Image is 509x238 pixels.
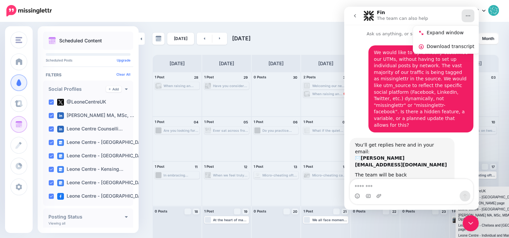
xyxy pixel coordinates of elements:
img: twitter-square.png [57,99,64,106]
span: 1 Post [155,164,165,168]
a: Month [478,33,498,44]
h4: Filters [46,72,131,77]
span: 21 [343,210,347,213]
label: Leone Centre - Kensing… [57,166,123,173]
span: 1 Post [254,164,263,168]
div: When we feel truly listened to, something shifts—not just emotionally, but physically. Are you cu... [213,173,248,177]
span: 0 Posts [155,209,168,213]
h4: 29 [242,74,249,80]
span: 1 Post [254,120,263,124]
span: 2 Posts [303,75,316,79]
button: Gif picker [21,187,27,192]
div: Do you practice active listening during conversations? To truly listen is to say without words: “... [262,128,298,132]
span: [DATE] [232,35,251,42]
span: 1 Post [303,209,313,213]
h4: [DATE] [170,59,185,68]
div: Expand window [69,19,136,33]
h4: 14 [341,164,348,170]
label: [PERSON_NAME] MA, MSc, … [57,112,134,119]
img: menu.png [15,37,22,43]
h4: 04 [193,119,199,125]
div: The team will be back 🕒 [11,165,105,178]
div: What can start as a small, seemingly meaningless behaviour—an online conversation, a flirtation, ... [461,218,496,222]
img: Missinglettr [6,5,52,16]
div: What if the quiet voice whispering “you’re not enough” wasn’t a flaw in your character, but a ref... [312,128,347,132]
div: You’ll get replies here and in your email: ✉️ [11,135,105,161]
label: Leone Centre Counselli… [57,126,123,132]
label: Leone Centre - [GEOGRAPHIC_DATA]… [57,153,153,159]
a: 20 [292,208,298,214]
span: 24 [491,210,495,213]
h4: 13 [292,164,298,170]
div: At the heart of many family conflicts lies a clash between cultural heritage and modern values, b... [213,218,248,222]
button: Send a message… [115,184,126,195]
h4: 05 [242,119,249,125]
div: We all face moments when life feels overwhelming, relationships feel strained, or we just don’t f... [312,218,347,222]
button: Emoji picker [10,187,16,192]
a: 22 [391,208,398,214]
span: 19 [244,210,247,213]
h4: Posting Status [48,214,125,219]
p: Viewing all [48,221,65,225]
img: calendar.png [48,37,56,44]
h4: 03 [490,74,497,80]
div: Download transcript [82,36,130,43]
img: google_business-square.png [57,180,64,186]
span: 18 [194,210,198,213]
img: facebook-square.png [57,193,64,200]
span: 1 Post [204,75,214,79]
h4: 12 [242,164,249,170]
a: My Account [441,3,499,19]
img: linkedin-square.png [57,126,64,132]
h4: 06 [292,119,298,125]
label: Leone Centre - [GEOGRAPHIC_DATA] … [57,139,154,146]
span: 22 [392,210,396,213]
a: 18 [193,208,199,214]
h4: 07 [341,119,348,125]
div: Have you considered the difference between hearing and listening? Hearing happens automatically, ... [213,84,248,88]
span: 0 Posts [254,209,266,213]
div: Download transcript [69,33,136,47]
div: In embracing traditional and modern values, parenting [DATE] can become: "A living dialogue betwe... [163,173,199,177]
span: 0 Posts [402,209,415,213]
h4: 30 [292,74,298,80]
a: 23 [440,208,447,214]
span: 1 Post [204,120,214,124]
div: We would like to dynamically customise our UTMs, without having to set up individual posts by net... [24,39,129,126]
div: Expand window [82,23,130,30]
iframe: Intercom live chat [463,215,479,231]
a: 21 [341,208,348,214]
img: google_business-square.png [57,139,64,146]
div: user says… [5,39,129,131]
a: 19 [242,208,249,214]
label: @LeoneCentreUK [57,99,106,106]
img: google_business-square.png [57,166,64,173]
div: Micro-cheating can create tension, confusion, and emotional pain, especially if trust has already... [312,173,347,177]
textarea: Message… [6,172,129,184]
span: 23 [442,210,446,213]
div: Are you looking for a new opportunity? Join our team at [GEOGRAPHIC_DATA]! We're currently lookin... [163,128,199,132]
h4: [DATE] [268,59,284,68]
img: calendar-grey-darker.png [155,36,161,42]
span: 1 Post [204,209,214,213]
div: Ever sat across from your parents or in-laws as they offer “advice” on how you’re raising your ch... [213,128,248,132]
span: 1 Post [155,120,165,124]
h4: Social Profiles [48,87,106,91]
div: Fin says… [5,131,129,197]
a: Clear All [116,72,131,76]
a: [DATE] [167,33,194,45]
span: 0 Posts [254,75,266,79]
span: 1 Post [155,75,165,79]
a: Add [106,86,121,92]
span: 1 Post [452,209,462,213]
div: We would like to dynamically customise our UTMs, without having to set up individual posts by net... [30,43,124,122]
span: 1 Post [204,164,214,168]
span: 0 Posts [353,209,366,213]
img: google_business-square.png [57,153,64,159]
a: Upgrade [117,58,131,62]
h4: 28 [193,74,199,80]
